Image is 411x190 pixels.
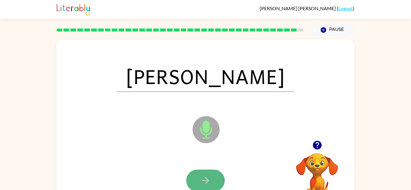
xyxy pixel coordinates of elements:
[260,5,337,11] span: [PERSON_NAME] [PERSON_NAME]
[117,61,294,92] span: [PERSON_NAME]
[338,5,353,11] a: Logout
[311,23,354,37] button: Pause
[57,2,90,16] img: Literably
[260,5,354,11] div: ( )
